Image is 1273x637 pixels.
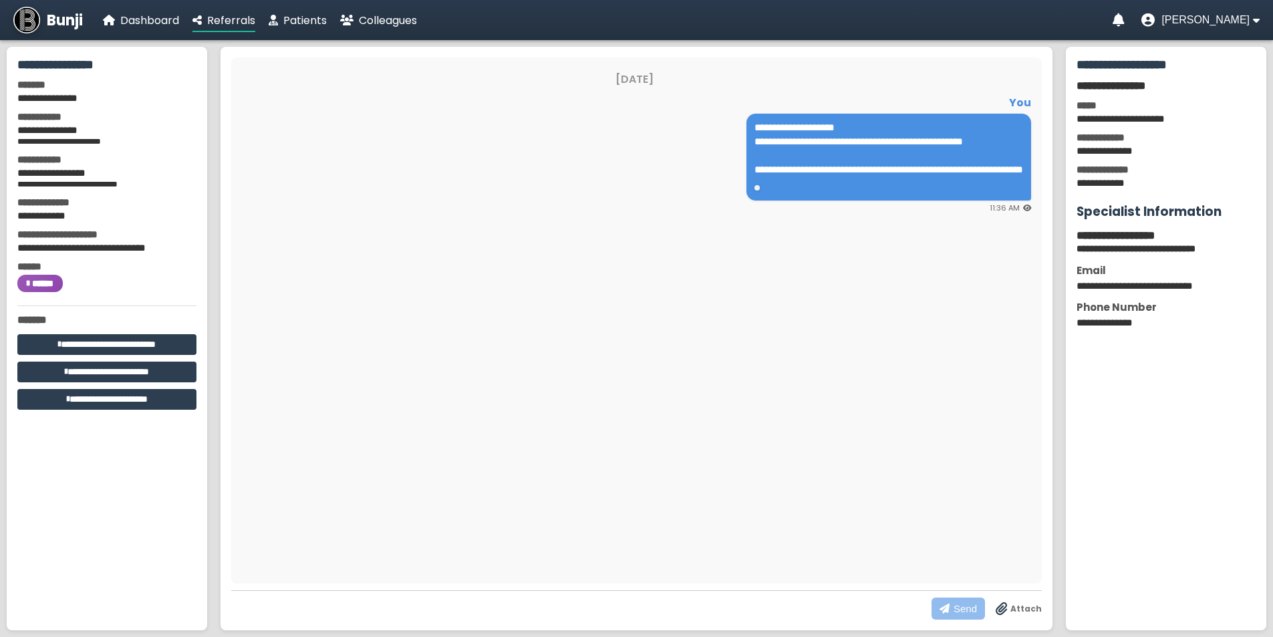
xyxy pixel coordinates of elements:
a: Referrals [192,12,255,29]
button: User menu [1141,13,1260,27]
button: Send [932,598,985,620]
a: Notifications [1113,13,1125,27]
div: [DATE] [238,71,1031,88]
div: Email [1077,263,1256,278]
span: Colleagues [359,13,417,28]
a: Dashboard [103,12,179,29]
span: 11:36 AM [990,203,1020,213]
div: You [238,94,1031,111]
a: Patients [269,12,327,29]
div: Phone Number [1077,299,1256,315]
a: Colleagues [340,12,417,29]
span: Patients [283,13,327,28]
span: Bunji [47,9,83,31]
span: Send [954,603,977,614]
span: [PERSON_NAME] [1161,14,1250,26]
h3: Specialist Information [1077,202,1256,221]
img: Bunji Dental Referral Management [13,7,40,33]
a: Bunji [13,7,83,33]
span: Referrals [207,13,255,28]
span: Attach [1010,603,1042,615]
span: Dashboard [120,13,179,28]
label: Drag & drop files anywhere to attach [996,602,1042,616]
